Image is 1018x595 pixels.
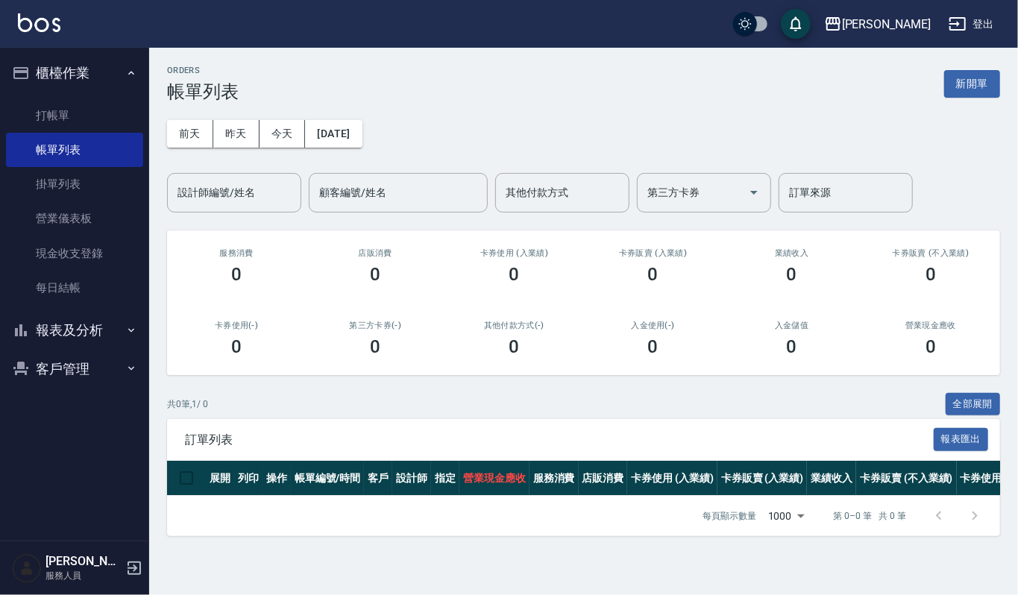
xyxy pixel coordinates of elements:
button: [DATE] [305,120,362,148]
h2: 其他付款方式(-) [462,321,565,330]
th: 設計師 [392,461,431,496]
button: 櫃檯作業 [6,54,143,92]
p: 每頁顯示數量 [703,509,756,523]
h3: 0 [509,336,519,357]
h3: 0 [648,336,659,357]
th: 卡券販賣 (不入業績) [856,461,956,496]
th: 操作 [263,461,291,496]
h2: 入金使用(-) [601,321,704,330]
th: 指定 [431,461,459,496]
img: Logo [18,13,60,32]
a: 掛單列表 [6,167,143,201]
h2: 店販消費 [324,248,427,258]
h3: 0 [648,264,659,285]
a: 打帳單 [6,98,143,133]
h3: 服務消費 [185,248,288,258]
span: 訂單列表 [185,432,934,447]
button: [PERSON_NAME] [818,9,937,40]
h3: 0 [926,336,936,357]
h3: 0 [509,264,519,285]
button: 客戶管理 [6,350,143,388]
h3: 0 [787,264,797,285]
h2: 卡券使用(-) [185,321,288,330]
button: 全部展開 [946,393,1001,416]
h3: 帳單列表 [167,81,239,102]
h3: 0 [231,336,242,357]
th: 列印 [234,461,263,496]
button: Open [742,180,766,204]
div: [PERSON_NAME] [842,15,931,34]
button: 報表及分析 [6,311,143,350]
a: 帳單列表 [6,133,143,167]
h3: 0 [787,336,797,357]
h2: 卡券販賣 (入業績) [601,248,704,258]
th: 店販消費 [579,461,628,496]
h2: 卡券使用 (入業績) [462,248,565,258]
h2: 業績收入 [741,248,843,258]
a: 新開單 [944,76,1000,90]
th: 客戶 [364,461,392,496]
button: save [781,9,811,39]
button: 今天 [260,120,306,148]
th: 帳單編號/時間 [291,461,365,496]
h3: 0 [370,264,380,285]
h2: ORDERS [167,66,239,75]
th: 卡券販賣 (入業績) [717,461,808,496]
p: 第 0–0 筆 共 0 筆 [834,509,906,523]
th: 營業現金應收 [459,461,530,496]
a: 每日結帳 [6,271,143,305]
button: 新開單 [944,70,1000,98]
button: 登出 [943,10,1000,38]
p: 共 0 筆, 1 / 0 [167,397,208,411]
th: 服務消費 [530,461,579,496]
h2: 入金儲值 [741,321,843,330]
th: 卡券使用(-) [957,461,1018,496]
th: 業績收入 [807,461,856,496]
a: 報表匯出 [934,432,989,446]
h3: 0 [370,336,380,357]
h3: 0 [926,264,936,285]
h2: 第三方卡券(-) [324,321,427,330]
h2: 卡券販賣 (不入業績) [879,248,982,258]
button: 報表匯出 [934,428,989,451]
a: 現金收支登錄 [6,236,143,271]
h2: 營業現金應收 [879,321,982,330]
th: 卡券使用 (入業績) [627,461,717,496]
h5: [PERSON_NAME] [45,554,122,569]
button: 前天 [167,120,213,148]
a: 營業儀表板 [6,201,143,236]
p: 服務人員 [45,569,122,582]
img: Person [12,553,42,583]
div: 1000 [762,496,810,536]
button: 昨天 [213,120,260,148]
h3: 0 [231,264,242,285]
th: 展開 [206,461,234,496]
